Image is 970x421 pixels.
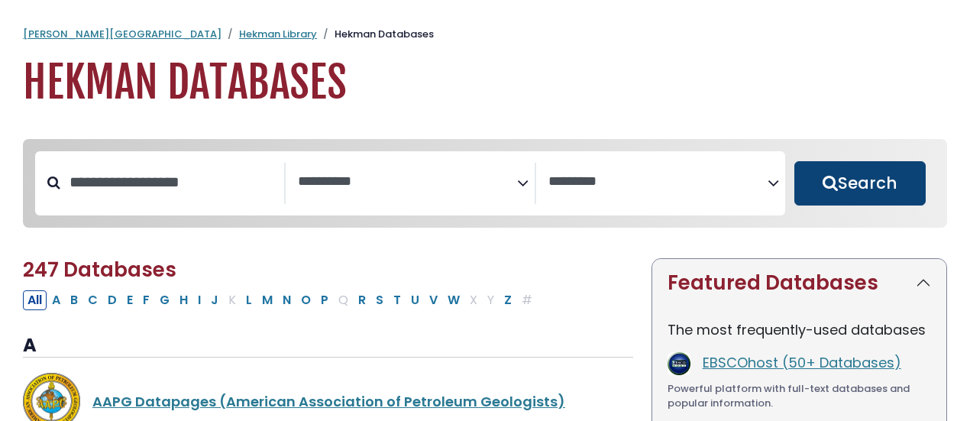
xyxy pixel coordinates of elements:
a: [PERSON_NAME][GEOGRAPHIC_DATA] [23,27,221,41]
button: Filter Results W [443,290,464,310]
nav: breadcrumb [23,27,947,42]
button: Filter Results I [193,290,205,310]
button: Submit for Search Results [794,161,926,206]
button: Filter Results J [206,290,223,310]
p: The most frequently-used databases [668,319,931,340]
nav: Search filters [23,139,947,228]
button: Filter Results L [241,290,257,310]
button: Filter Results U [406,290,424,310]
button: Filter Results T [389,290,406,310]
input: Search database by title or keyword [60,170,284,195]
button: Filter Results O [296,290,315,310]
button: Filter Results E [122,290,137,310]
button: Filter Results M [257,290,277,310]
button: Filter Results R [354,290,370,310]
button: Filter Results N [278,290,296,310]
span: 247 Databases [23,256,176,283]
li: Hekman Databases [317,27,434,42]
div: Alpha-list to filter by first letter of database name [23,290,538,309]
button: Filter Results Z [500,290,516,310]
button: Filter Results V [425,290,442,310]
button: Filter Results S [371,290,388,310]
button: Filter Results B [66,290,82,310]
textarea: Search [298,174,517,190]
a: EBSCOhost (50+ Databases) [703,353,901,372]
button: Filter Results G [155,290,174,310]
button: Filter Results H [175,290,192,310]
button: All [23,290,47,310]
button: Filter Results A [47,290,65,310]
button: Filter Results P [316,290,333,310]
h3: A [23,335,633,358]
a: Hekman Library [239,27,317,41]
h1: Hekman Databases [23,57,947,108]
textarea: Search [548,174,768,190]
button: Filter Results F [138,290,154,310]
button: Featured Databases [652,259,946,307]
button: Filter Results D [103,290,121,310]
div: Powerful platform with full-text databases and popular information. [668,381,931,411]
a: AAPG Datapages (American Association of Petroleum Geologists) [92,392,565,411]
button: Filter Results C [83,290,102,310]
